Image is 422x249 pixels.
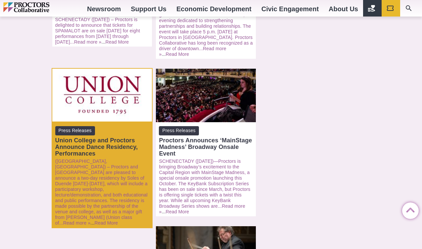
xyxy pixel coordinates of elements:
a: Press Releases Union College and Proctors Announce Dance Residency, Performances [55,126,149,157]
a: Read More [166,209,189,214]
a: Read more » [159,203,245,214]
a: Read More [106,39,129,45]
a: SCHENECTADY ([DATE])—Proctors is bringing Broadway’s excitement to the Capital Region with MainSt... [159,159,250,209]
a: Press Releases Proctors Announces ‘MainStage Madness’ Broadway Onsale Event [159,126,253,157]
span: Press Releases [55,126,95,135]
span: Press Releases [159,126,199,135]
a: Read More [95,220,118,226]
a: Back to Top [402,203,415,216]
a: Read more » [63,220,91,226]
div: Union College and Proctors Announce Dance Residency, Performances [55,137,149,157]
p: ... [159,159,253,215]
a: Read more » [74,39,102,45]
p: ... [159,1,253,57]
a: SCHENECTADY ([DATE]) – Proctors Collaborative is inviting professionals to gather for Business Co... [159,1,253,51]
a: Read More [166,52,189,57]
a: ([GEOGRAPHIC_DATA], [GEOGRAPHIC_DATA]) – Proctors and [GEOGRAPHIC_DATA] are pleased to announce a... [55,159,148,226]
a: Read more » [159,46,226,57]
div: Proctors Announces ‘MainStage Madness’ Broadway Onsale Event [159,137,253,157]
p: ... [55,159,149,226]
img: Proctors logo [3,2,78,12]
